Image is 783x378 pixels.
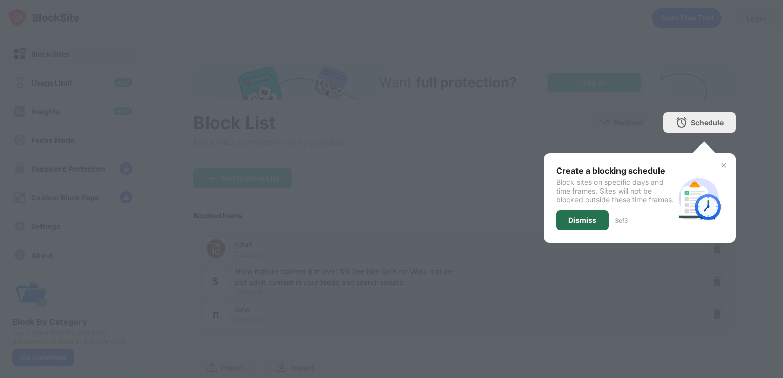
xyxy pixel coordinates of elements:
[556,165,674,176] div: Create a blocking schedule
[674,174,724,223] img: schedule.svg
[615,217,628,224] div: 3 of 3
[568,216,596,224] div: Dismiss
[556,178,674,204] div: Block sites on specific days and time frames. Sites will not be blocked outside these time frames.
[691,118,724,127] div: Schedule
[719,161,728,170] img: x-button.svg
